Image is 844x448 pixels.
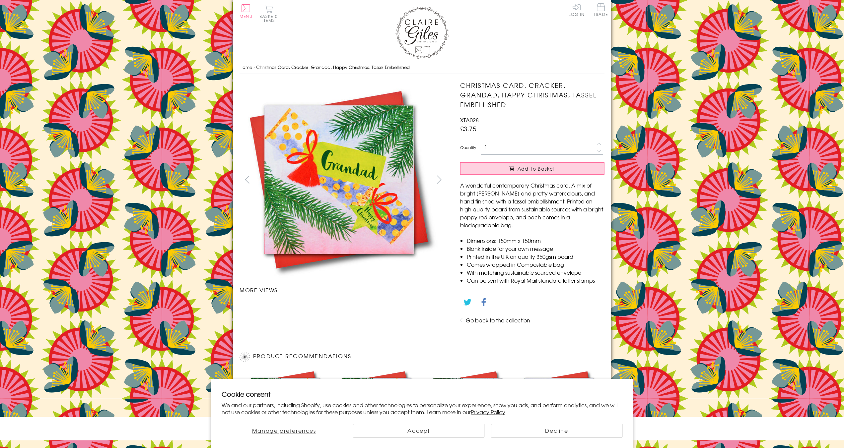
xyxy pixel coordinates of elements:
[466,316,530,324] a: Go back to the collection
[262,13,278,23] span: 0 items
[240,286,447,294] h3: More views
[491,424,622,437] button: Decline
[594,3,608,18] a: Trade
[467,260,604,268] li: Comes wrapped in Compostable bag
[240,13,252,19] span: Menu
[240,4,252,18] button: Menu
[240,64,252,70] a: Home
[569,3,585,16] a: Log In
[460,181,604,229] p: A wonderful contemporary Christmas card. A mix of bright [PERSON_NAME] and pretty watercolours, a...
[447,81,646,279] img: Christmas Card, Cracker, Grandad, Happy Christmas, Tassel Embellished
[253,64,255,70] span: ›
[395,301,447,315] li: Carousel Page 4
[395,7,449,59] img: Claire Giles Greetings Cards
[432,172,447,187] button: next
[240,172,254,187] button: prev
[256,64,410,70] span: Christmas Card, Cracker, Grandad, Happy Christmas, Tassel Embellished
[460,124,476,133] span: £3.75
[594,3,608,16] span: Trade
[471,408,505,416] a: Privacy Policy
[467,252,604,260] li: Printed in the U.K on quality 350gsm board
[252,426,316,434] span: Manage preferences
[240,61,604,74] nav: breadcrumbs
[460,162,604,175] button: Add to Basket
[240,81,439,279] img: Christmas Card, Cracker, Grandad, Happy Christmas, Tassel Embellished
[518,165,555,172] span: Add to Basket
[467,245,604,252] li: Blank inside for your own message
[222,389,622,399] h2: Cookie consent
[222,402,622,416] p: We and our partners, including Shopify, use cookies and other technologies to personalize your ex...
[343,301,395,315] li: Carousel Page 3
[460,144,476,150] label: Quantity
[240,301,447,315] ul: Carousel Pagination
[460,81,604,109] h1: Christmas Card, Cracker, Grandad, Happy Christmas, Tassel Embellished
[240,301,291,315] li: Carousel Page 1 (Current Slide)
[467,276,604,284] li: Can be sent with Royal Mail standard letter stamps
[467,268,604,276] li: With matching sustainable sourced envelope
[467,237,604,245] li: Dimensions: 150mm x 150mm
[460,116,479,124] span: XTA028
[353,424,484,437] button: Accept
[222,424,346,437] button: Manage preferences
[259,5,278,22] button: Basket0 items
[240,352,604,362] h2: Product recommendations
[291,301,343,315] li: Carousel Page 2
